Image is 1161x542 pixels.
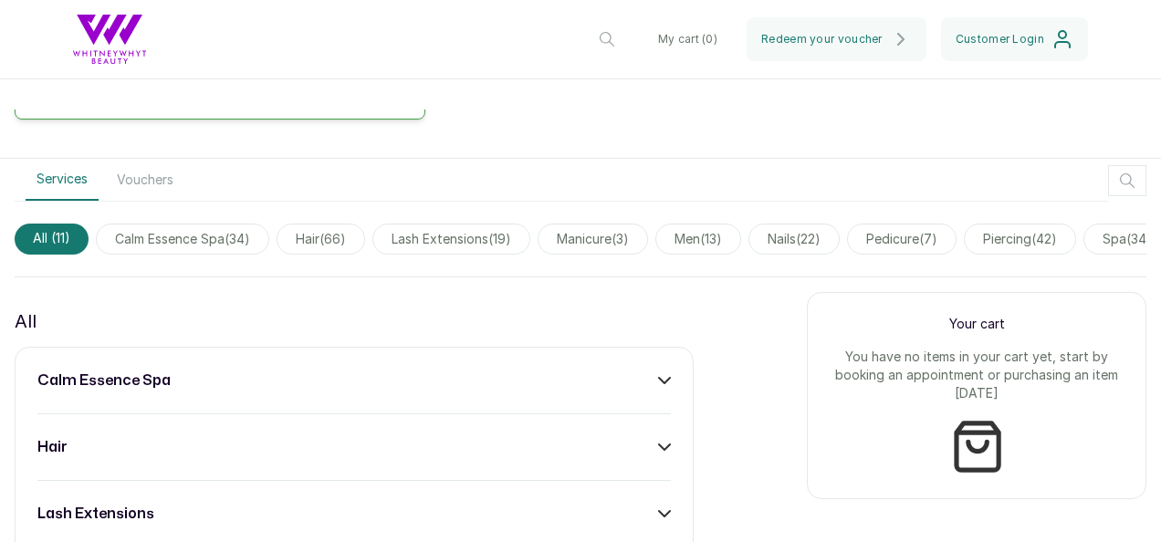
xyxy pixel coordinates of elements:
[655,224,741,255] span: men(13)
[73,15,146,64] img: business logo
[956,32,1044,47] span: Customer Login
[941,17,1088,61] button: Customer Login
[96,224,269,255] span: calm essence spa(34)
[538,224,648,255] span: manicure(3)
[277,224,365,255] span: hair(66)
[372,224,530,255] span: lash extensions(19)
[747,17,926,61] button: Redeem your voucher
[643,17,732,61] button: My cart (0)
[37,436,68,458] h3: hair
[847,224,957,255] span: pedicure(7)
[15,307,37,336] p: All
[37,370,171,391] h3: calm essence spa
[964,224,1076,255] span: piercing(42)
[830,315,1124,333] p: Your cart
[106,159,184,201] button: Vouchers
[761,32,883,47] span: Redeem your voucher
[15,224,89,255] span: All (11)
[26,159,99,201] button: Services
[37,503,154,525] h3: lash extensions
[748,224,840,255] span: nails(22)
[830,348,1124,402] p: You have no items in your cart yet, start by booking an appointment or purchasing an item [DATE]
